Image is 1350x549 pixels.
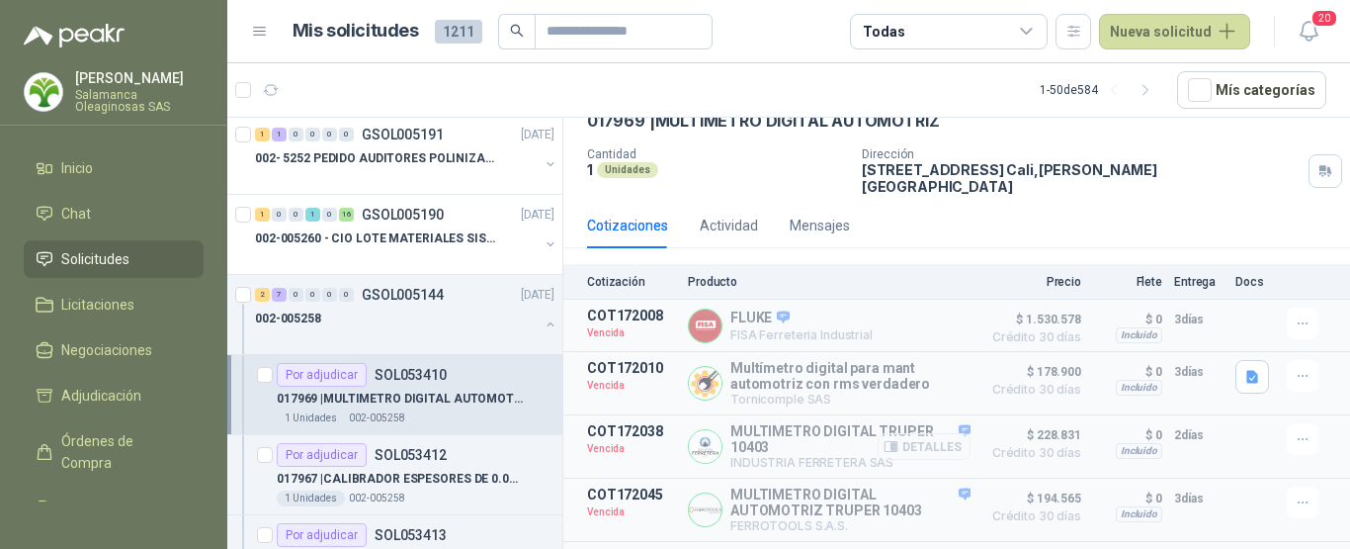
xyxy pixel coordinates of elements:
[289,208,303,222] div: 0
[982,308,1081,331] span: $ 1.530.578
[435,20,482,44] span: 1211
[982,487,1081,510] span: $ 194.565
[1093,308,1162,331] p: $ 0
[689,494,721,526] img: Company Logo
[362,288,444,302] p: GSOL005144
[521,286,554,305] p: [DATE]
[1093,423,1162,447] p: $ 0
[1174,487,1223,510] p: 3 días
[862,147,1301,161] p: Dirección
[322,288,337,302] div: 0
[730,327,873,342] p: FISA Ferreteria Industrial
[862,161,1301,195] p: [STREET_ADDRESS] Cali , [PERSON_NAME][GEOGRAPHIC_DATA]
[375,448,447,462] p: SOL053412
[375,528,447,542] p: SOL053413
[24,331,204,369] a: Negociaciones
[255,208,270,222] div: 1
[362,128,444,141] p: GSOL005191
[24,240,204,278] a: Solicitudes
[587,275,676,289] p: Cotización
[1116,327,1162,343] div: Incluido
[587,111,939,132] p: 017969 | MULTIMETRO DIGITAL AUTOMOTRIZ
[982,510,1081,522] span: Crédito 30 días
[688,275,970,289] p: Producto
[700,215,758,236] div: Actividad
[730,310,873,327] p: FLUKE
[61,430,185,474] span: Órdenes de Compra
[587,147,846,161] p: Cantidad
[982,423,1081,447] span: $ 228.831
[293,17,419,46] h1: Mis solicitudes
[255,283,558,346] a: 2 7 0 0 0 0 GSOL005144[DATE] 002-005258
[277,390,523,409] p: 017969 | MULTIMETRO DIGITAL AUTOMOTRIZ
[730,423,970,455] p: MULTIMETRO DIGITAL TRUPER 10403
[587,376,676,396] p: Vencida
[1116,380,1162,396] div: Incluido
[305,208,320,222] div: 1
[61,294,134,316] span: Licitaciones
[289,128,303,141] div: 0
[362,208,444,222] p: GSOL005190
[1116,443,1162,459] div: Incluido
[24,149,204,187] a: Inicio
[272,288,287,302] div: 7
[255,288,270,302] div: 2
[1099,14,1250,49] button: Nueva solicitud
[1174,308,1223,331] p: 3 días
[322,128,337,141] div: 0
[61,157,93,179] span: Inicio
[1040,74,1161,106] div: 1 - 50 de 584
[587,323,676,343] p: Vencida
[878,433,970,460] button: Detalles
[24,286,204,323] a: Licitaciones
[1093,487,1162,510] p: $ 0
[61,248,129,270] span: Solicitudes
[1174,360,1223,384] p: 3 días
[375,368,447,382] p: SOL053410
[689,367,721,400] img: Company Logo
[1174,275,1223,289] p: Entrega
[24,377,204,414] a: Adjudicación
[587,503,676,522] p: Vencida
[277,443,367,467] div: Por adjudicar
[24,490,204,527] a: Remisiones
[277,470,523,489] p: 017967 | CALIBRADOR ESPESORES DE 0.04 - 0.88 MM
[730,360,970,392] p: Multímetro digital para mant automotriz con rms verdadero
[255,203,558,266] a: 1 0 0 1 0 16 GSOL005190[DATE] 002-005260 - CIO LOTE MATERIALES SISTEMA HIDRAULIC
[982,360,1081,384] span: $ 178.900
[25,73,62,111] img: Company Logo
[587,439,676,459] p: Vencida
[305,128,320,141] div: 0
[1116,506,1162,522] div: Incluido
[587,215,668,236] div: Cotizaciones
[863,21,904,43] div: Todas
[24,422,204,482] a: Órdenes de Compra
[255,149,501,168] p: 002- 5252 PEDIDO AUDITORES POLINIZACIÓN
[349,411,405,426] p: 002-005258
[322,208,337,222] div: 0
[689,430,721,463] img: Company Logo
[1235,275,1275,289] p: Docs
[305,288,320,302] div: 0
[339,208,354,222] div: 16
[521,206,554,225] p: [DATE]
[75,71,204,85] p: [PERSON_NAME]
[587,161,593,178] p: 1
[730,455,970,470] p: INDUSTRIA FERRETERA SAS
[339,128,354,141] div: 0
[1093,275,1162,289] p: Flete
[982,331,1081,343] span: Crédito 30 días
[587,360,676,376] p: COT172010
[790,215,850,236] div: Mensajes
[272,128,287,141] div: 1
[61,498,134,519] span: Remisiones
[1174,423,1223,447] p: 2 días
[982,447,1081,459] span: Crédito 30 días
[277,363,367,387] div: Por adjudicar
[255,128,270,141] div: 1
[730,518,970,533] p: FERROTOOLS S.A.S.
[61,203,91,225] span: Chat
[521,126,554,144] p: [DATE]
[277,523,367,547] div: Por adjudicar
[277,491,345,506] div: 1 Unidades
